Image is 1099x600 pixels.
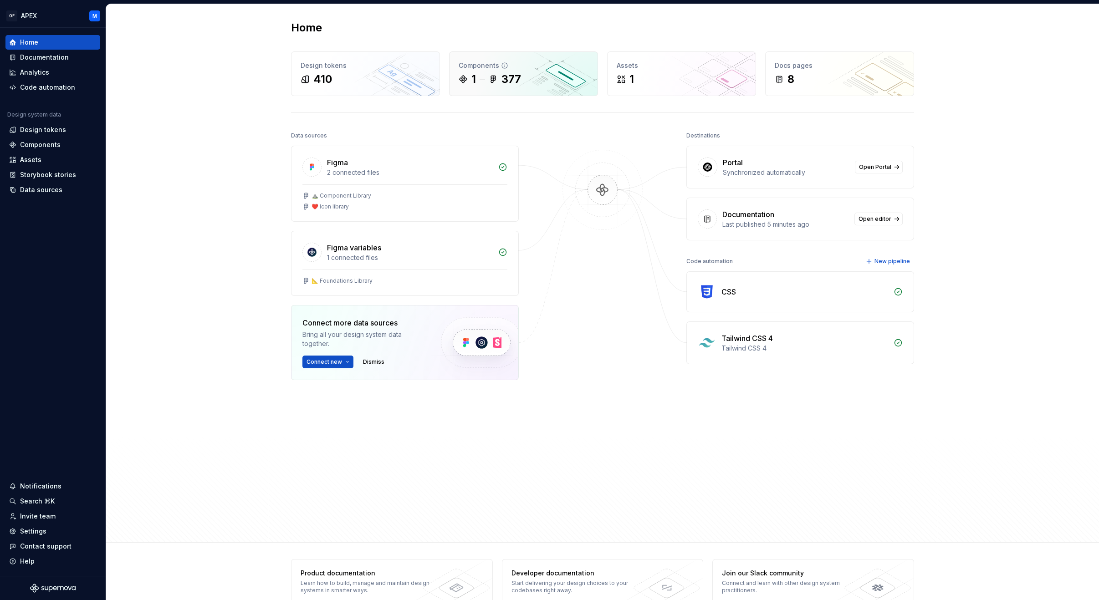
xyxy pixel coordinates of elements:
div: Data sources [20,185,62,194]
div: Storybook stories [20,170,76,179]
span: Open editor [859,215,891,223]
div: Bring all your design system data together. [302,330,425,348]
div: Design system data [7,111,61,118]
a: Analytics [5,65,100,80]
div: 8 [787,72,794,86]
div: 2 connected files [327,168,493,177]
button: Search ⌘K [5,494,100,508]
a: Documentation [5,50,100,65]
h2: Home [291,20,322,35]
span: Connect new [307,358,342,366]
div: Docs pages [775,61,905,70]
div: Help [20,557,35,566]
a: Data sources [5,183,100,197]
span: New pipeline [874,258,910,265]
a: Open Portal [855,161,903,173]
a: Components1377 [449,51,598,96]
div: APEX [21,11,37,20]
a: Design tokens [5,122,100,137]
a: Open editor [854,213,903,225]
a: Components [5,137,100,152]
div: Learn how to build, manage and maintain design systems in smarter ways. [301,580,433,594]
div: Connect and learn with other design system practitioners. [722,580,854,594]
div: 377 [501,72,521,86]
div: 1 connected files [327,253,493,262]
div: Home [20,38,38,47]
div: ❤️ Icon library [312,203,349,210]
div: Code automation [20,83,75,92]
div: Documentation [722,209,774,220]
a: Invite team [5,509,100,524]
div: Notifications [20,482,61,491]
div: Figma variables [327,242,381,253]
span: Dismiss [363,358,384,366]
a: Figma2 connected files⛰️ Component Library❤️ Icon library [291,146,519,222]
div: Settings [20,527,46,536]
a: Assets1 [607,51,756,96]
span: Open Portal [859,163,891,171]
div: 1 [629,72,634,86]
a: Figma variables1 connected files📐 Foundations Library [291,231,519,296]
a: Design tokens410 [291,51,440,96]
button: Contact support [5,539,100,554]
a: Docs pages8 [765,51,914,96]
button: New pipeline [863,255,914,268]
svg: Supernova Logo [30,584,76,593]
div: Code automation [686,255,733,268]
div: Join our Slack community [722,569,854,578]
div: Tailwind CSS 4 [721,344,888,353]
div: Start delivering your design choices to your codebases right away. [511,580,644,594]
div: ⛰️ Component Library [312,192,371,199]
div: Search ⌘K [20,497,55,506]
div: M [92,12,97,20]
a: Home [5,35,100,50]
div: Last published 5 minutes ago [722,220,849,229]
div: Product documentation [301,569,433,578]
div: Design tokens [20,125,66,134]
a: Settings [5,524,100,539]
div: Documentation [20,53,69,62]
div: 1 [471,72,476,86]
button: OFAPEXM [2,6,104,25]
div: Destinations [686,129,720,142]
div: Assets [617,61,746,70]
div: Portal [723,157,743,168]
div: Analytics [20,68,49,77]
div: Figma [327,157,348,168]
div: OF [6,10,17,21]
button: Dismiss [359,356,388,368]
div: Assets [20,155,41,164]
div: 📐 Foundations Library [312,277,373,285]
div: Components [20,140,61,149]
div: Tailwind CSS 4 [721,333,773,344]
div: Synchronized automatically [723,168,849,177]
a: Code automation [5,80,100,95]
button: Connect new [302,356,353,368]
div: 410 [313,72,332,86]
button: Notifications [5,479,100,493]
div: Connect more data sources [302,317,425,328]
div: Developer documentation [511,569,644,578]
div: Contact support [20,542,72,551]
a: Storybook stories [5,168,100,182]
div: Data sources [291,129,327,142]
div: Components [459,61,588,70]
div: CSS [721,286,736,297]
button: Help [5,554,100,569]
div: Invite team [20,512,56,521]
div: Design tokens [301,61,430,70]
a: Assets [5,153,100,167]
